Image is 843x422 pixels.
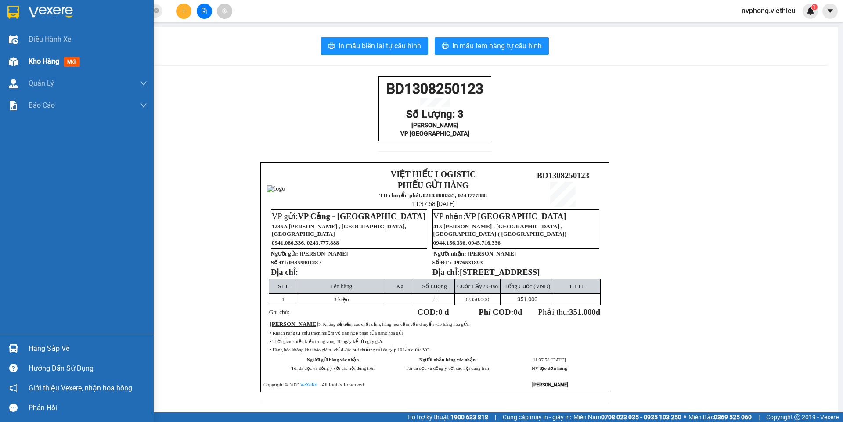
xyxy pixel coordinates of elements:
span: 15:17:17 [DATE] [64,44,113,53]
span: 3 kiện [334,296,349,303]
strong: Địa chỉ: [432,267,460,277]
span: 0 [514,307,518,317]
span: 11:37:58 [DATE] [412,200,455,207]
span: [STREET_ADDRESS] [460,267,540,277]
img: logo-vxr [7,6,19,19]
span: 1235A [PERSON_NAME] , [GEOGRAPHIC_DATA], [GEOGRAPHIC_DATA] [272,223,406,237]
strong: 02143888555, 0243777888 [74,29,127,43]
span: copyright [794,414,800,420]
strong: PHIẾU GỬI HÀNG [53,18,124,27]
strong: NV tạo đơn hàng [532,366,567,371]
button: plus [176,4,191,19]
span: • Hàng hóa không khai báo giá trị chỉ được bồi thường tối đa gấp 10 lần cước VC [270,347,429,352]
span: /350.000 [466,296,490,303]
span: VP Lào Cai [130,57,170,66]
span: Miền Bắc [688,412,752,422]
button: printerIn mẫu biên lai tự cấu hình [321,37,428,55]
img: logo [5,13,39,47]
span: Kho hàng [29,57,59,65]
span: [PERSON_NAME] [270,321,318,327]
span: close-circle [154,7,159,15]
span: | [758,412,760,422]
span: Tên hàng [330,283,352,289]
span: Hỗ trợ kỹ thuật: [407,412,488,422]
span: 0 [466,296,469,303]
span: Số Lượng: 3 [406,108,464,120]
span: BD1308250123 [537,171,589,180]
strong: VIỆT HIẾU LOGISTIC [46,7,131,16]
span: 0976531893 [454,259,483,266]
strong: Người gửi: [271,250,298,257]
span: Kg [396,283,403,289]
strong: VIỆT HIẾU LOGISTIC [391,170,476,179]
span: VP Cảng - [GEOGRAPHIC_DATA] [298,212,425,221]
img: warehouse-icon [9,57,18,66]
span: 0 đ [438,307,449,317]
span: In mẫu tem hàng tự cấu hình [452,40,542,51]
span: Tổng Cước (VNĐ) [504,283,550,289]
span: 11:37:58 [DATE] [533,357,566,362]
span: HTTT [569,283,584,289]
span: Ghi chú: [269,309,289,315]
span: Báo cáo [29,100,55,111]
button: file-add [197,4,212,19]
span: STT [278,283,288,289]
span: In mẫu biên lai tự cấu hình [339,40,421,51]
span: caret-down [826,7,834,15]
span: nvphong.viethieu [735,5,803,16]
span: 3 [434,296,437,303]
span: question-circle [9,364,18,372]
img: warehouse-icon [9,79,18,88]
span: : [270,321,320,327]
span: Điều hành xe [29,34,71,45]
span: Cước Lấy / Giao [457,283,498,289]
span: close-circle [154,8,159,13]
strong: 1900 633 818 [450,414,488,421]
strong: COD: [418,307,449,317]
span: printer [328,42,335,50]
span: 0944.156.336, 0945.716.336 [433,239,501,246]
span: down [140,102,147,109]
div: Hướng dẫn sử dụng [29,362,147,375]
img: icon-new-feature [807,7,814,15]
div: Hàng sắp về [29,342,147,355]
span: 1 [813,4,816,10]
span: Số Lượng [422,283,447,289]
span: đ [596,307,600,317]
button: caret-down [822,4,838,19]
span: Tôi đã đọc và đồng ý với các nội dung trên [291,366,375,371]
strong: Phí COD: đ [479,307,522,317]
img: logo [267,185,285,192]
span: 0941.086.336, 0243.777.888 [272,239,339,246]
span: plus [181,8,187,14]
span: Phải thu: [538,307,601,317]
div: Phản hồi [29,401,147,415]
span: VP [GEOGRAPHIC_DATA] [465,212,566,221]
span: BD1308250123 [386,80,483,97]
img: warehouse-icon [9,35,18,44]
span: [PERSON_NAME] [299,250,348,257]
strong: 02143888555, 0243777888 [422,192,487,198]
button: aim [217,4,232,19]
strong: Người gửi hàng xác nhận [307,357,359,362]
span: 351.000 [569,307,596,317]
span: down [140,80,147,87]
span: Miền Nam [573,412,681,422]
span: | [495,412,496,422]
strong: Số ĐT: [271,259,321,266]
span: VP Cảng - [GEOGRAPHIC_DATA] [4,57,92,76]
strong: 0369 525 060 [714,414,752,421]
span: ⚪️ [684,415,686,419]
sup: 1 [811,4,818,10]
span: VP gửi: [272,212,425,221]
button: printerIn mẫu tem hàng tự cấu hình [435,37,549,55]
strong: Người nhận: [434,250,466,257]
span: printer [442,42,449,50]
span: mới [64,57,80,67]
span: Copyright © 2021 – All Rights Reserved [263,382,364,388]
strong: Địa chỉ: [271,267,298,277]
span: 351.000 [517,296,537,303]
span: 1 [281,296,285,303]
strong: PHIẾU GỬI HÀNG [398,180,469,190]
span: 415 [PERSON_NAME] , [GEOGRAPHIC_DATA] , [GEOGRAPHIC_DATA] ( [GEOGRAPHIC_DATA]) [433,223,566,237]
